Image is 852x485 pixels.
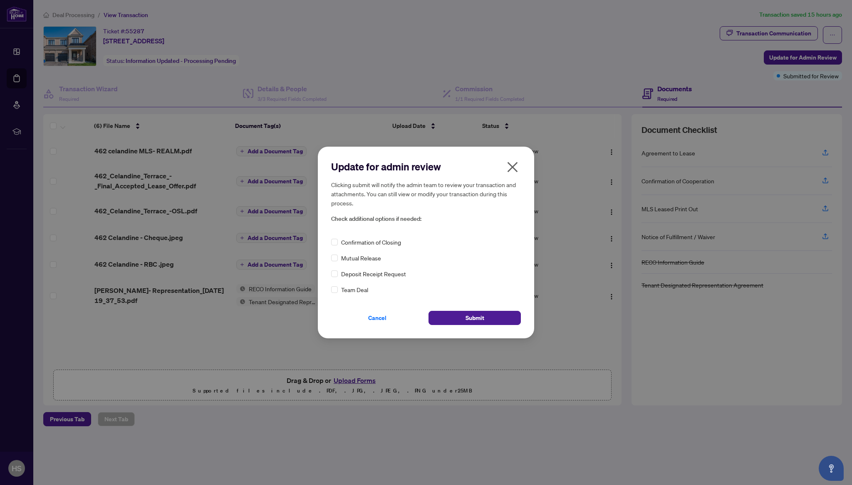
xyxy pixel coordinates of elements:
span: Confirmation of Closing [341,237,401,247]
button: Open asap [819,456,844,481]
button: Cancel [331,311,424,325]
span: Cancel [368,311,386,325]
span: Submit [466,311,484,325]
span: Check additional options if needed: [331,214,521,224]
span: Deposit Receipt Request [341,269,406,278]
span: Mutual Release [341,253,381,262]
span: close [506,160,519,174]
h5: Clicking submit will notify the admin team to review your transaction and attachments. You can st... [331,180,521,207]
h2: Update for admin review [331,160,521,173]
span: Team Deal [341,285,368,294]
button: Submit [428,311,521,325]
